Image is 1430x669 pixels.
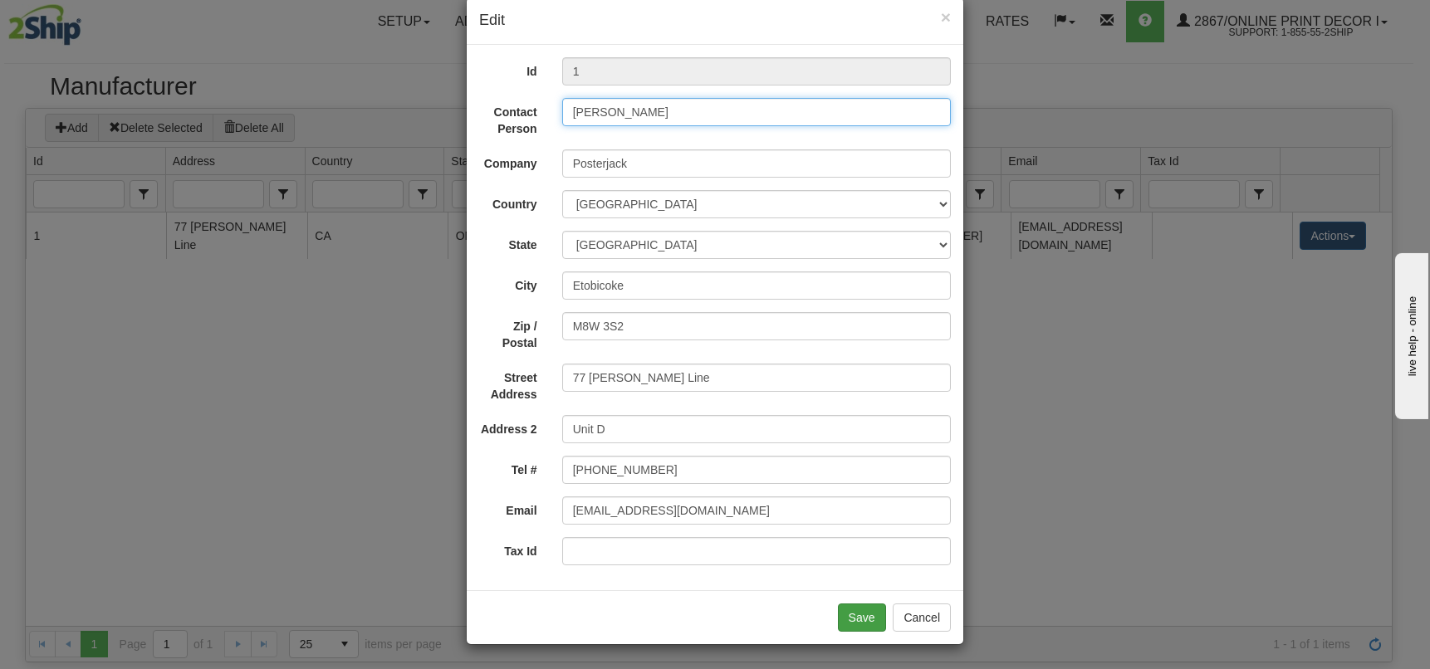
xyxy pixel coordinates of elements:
label: City [467,271,550,294]
label: Country [467,190,550,212]
button: Save [838,603,886,632]
iframe: chat widget [1392,250,1428,419]
label: Tel # [467,456,550,478]
button: Cancel [893,603,951,632]
button: Close [941,8,951,26]
label: State [467,231,550,253]
label: Address 2 [467,415,550,437]
div: live help - online [12,14,154,27]
span: × [941,7,951,27]
label: Street Address [467,364,550,403]
label: Tax Id [467,537,550,559]
label: Company [467,149,550,172]
h4: Edit [479,10,951,32]
label: Zip / Postal [467,312,550,351]
label: Id [467,57,550,80]
label: Email [467,496,550,519]
label: Contact Person [467,98,550,137]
